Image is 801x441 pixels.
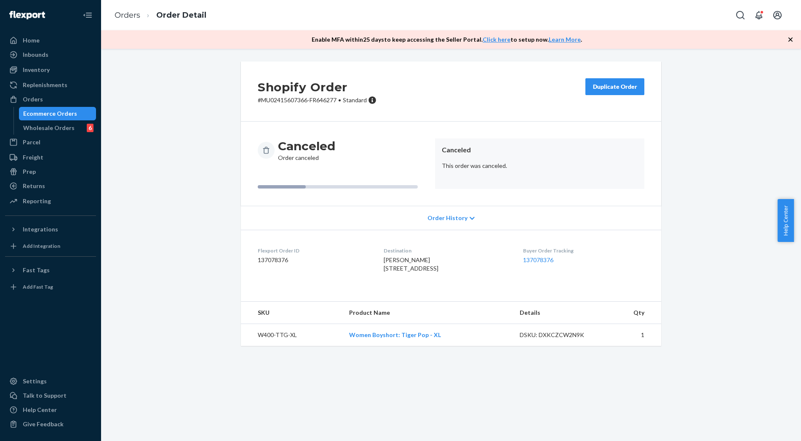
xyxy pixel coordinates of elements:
a: Wholesale Orders6 [19,121,96,135]
div: Parcel [23,138,40,146]
div: Give Feedback [23,420,64,428]
td: W400-TTG-XL [241,324,342,346]
button: Open account menu [769,7,786,24]
a: Inbounds [5,48,96,61]
button: Give Feedback [5,417,96,431]
th: Qty [605,302,661,324]
button: Integrations [5,223,96,236]
a: Home [5,34,96,47]
a: Click here [483,36,510,43]
th: Details [513,302,606,324]
img: Flexport logo [9,11,45,19]
h3: Canceled [278,138,335,154]
h2: Shopify Order [258,78,376,96]
span: • [338,96,341,104]
div: Ecommerce Orders [23,109,77,118]
div: Inventory [23,66,50,74]
dd: 137078376 [258,256,370,264]
a: Ecommerce Orders [19,107,96,120]
div: Talk to Support [23,391,67,400]
a: Prep [5,165,96,178]
th: SKU [241,302,342,324]
span: Standard [343,96,367,104]
div: DSKU: DXKCZCW2N9K [520,331,599,339]
td: 1 [605,324,661,346]
ol: breadcrumbs [108,3,213,28]
a: 137078376 [523,256,553,263]
p: This order was canceled. [442,162,638,170]
a: Reporting [5,194,96,208]
p: Enable MFA within 25 days to keep accessing the Seller Portal. to setup now. . [312,35,582,44]
a: Orders [115,11,140,20]
div: Returns [23,182,45,190]
a: Orders [5,93,96,106]
button: Open Search Box [732,7,749,24]
a: Order Detail [156,11,206,20]
div: Order canceled [278,138,335,162]
th: Product Name [342,302,513,324]
a: Help Center [5,403,96,417]
button: Open notifications [750,7,767,24]
dt: Buyer Order Tracking [523,247,644,254]
a: Settings [5,375,96,388]
div: Fast Tags [23,266,50,274]
div: Wholesale Orders [23,124,75,132]
div: Help Center [23,406,57,414]
a: Women Boyshort: Tiger Pop - XL [349,331,441,338]
p: # MU02415607366-FR646277 [258,96,376,104]
div: Reporting [23,197,51,205]
dt: Flexport Order ID [258,247,370,254]
a: Add Integration [5,239,96,253]
div: Orders [23,95,43,104]
a: Returns [5,179,96,193]
header: Canceled [442,145,638,155]
button: Help Center [777,199,794,242]
div: Integrations [23,225,58,234]
a: Inventory [5,63,96,77]
a: Parcel [5,135,96,149]
dt: Destination [384,247,509,254]
button: Duplicate Order [585,78,644,95]
div: Freight [23,153,43,162]
span: [PERSON_NAME] [STREET_ADDRESS] [384,256,438,272]
div: Inbounds [23,50,48,59]
a: Add Fast Tag [5,280,96,294]
div: 6 [87,124,93,132]
div: Duplicate Order [593,82,637,91]
a: Talk to Support [5,389,96,402]
div: Add Integration [23,242,60,250]
a: Learn More [549,36,581,43]
div: Settings [23,377,47,385]
div: Prep [23,167,36,176]
a: Replenishments [5,78,96,92]
span: Order History [427,214,467,222]
a: Freight [5,151,96,164]
button: Close Navigation [79,7,96,24]
div: Replenishments [23,81,67,89]
div: Add Fast Tag [23,283,53,290]
div: Home [23,36,40,45]
button: Fast Tags [5,263,96,277]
